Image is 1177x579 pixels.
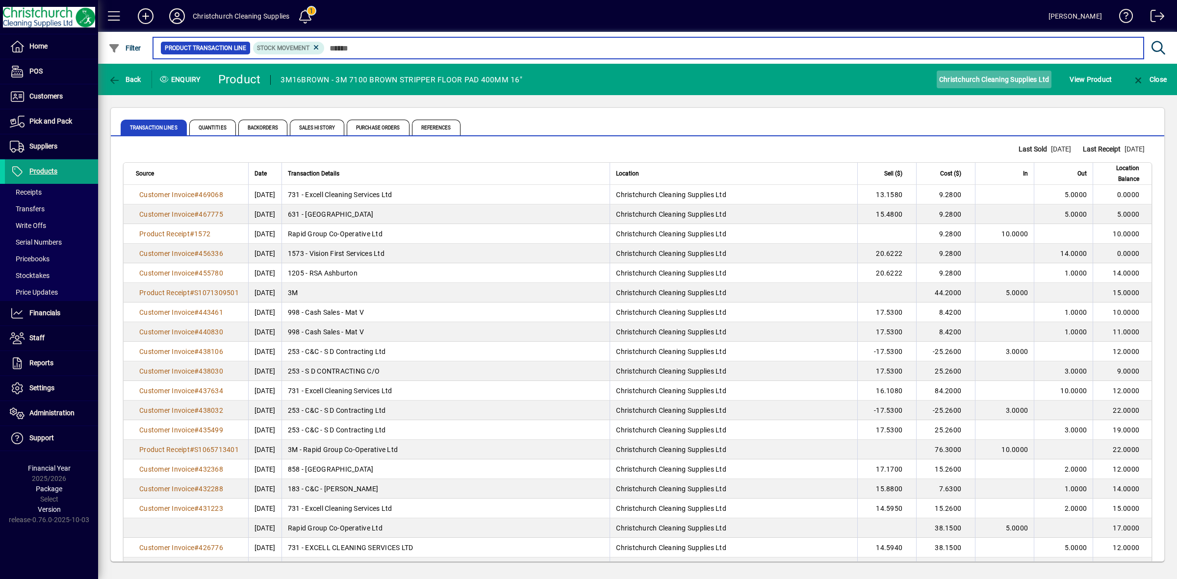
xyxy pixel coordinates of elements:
td: 44.2000 [916,283,975,302]
span: Filter [108,44,141,52]
span: Receipts [10,188,42,196]
span: 1572 [194,230,210,238]
div: [PERSON_NAME] [1049,8,1102,24]
span: 3.0000 [1006,406,1028,414]
a: Write Offs [5,217,98,234]
td: 8.4200 [916,302,975,322]
span: 5.0000 [1006,289,1028,297]
span: Price Updates [10,288,58,296]
td: [DATE] [248,420,281,440]
span: Last Sold [1019,144,1051,154]
span: 2.0000 [1065,465,1087,473]
span: Sales History [290,120,344,135]
td: 12.0000 [1093,381,1151,401]
td: 731 - Excell Cleaning Services Ltd [281,381,610,401]
a: Customers [5,84,98,109]
div: Sell ($) [864,168,911,179]
td: [DATE] [248,361,281,381]
span: # [194,191,199,199]
span: 1.0000 [1065,328,1087,336]
span: Backorders [238,120,287,135]
span: 437634 [199,387,223,395]
td: 38.1500 [916,538,975,557]
td: Rapid Group Co-Operative Ltd [281,224,610,244]
span: Write Offs [10,222,46,229]
span: References [412,120,461,135]
span: # [194,250,199,257]
span: Back [108,76,141,83]
span: 1.0000 [1065,308,1087,316]
a: Logout [1143,2,1165,34]
span: Transaction Lines [121,120,187,135]
span: Package [36,485,62,493]
span: Christchurch Cleaning Supplies Ltd [616,406,726,414]
span: 440830 [199,328,223,336]
span: # [190,289,194,297]
span: Christchurch Cleaning Supplies Ltd [616,269,726,277]
span: Product Receipt [139,230,190,238]
td: 15.8800 [857,479,916,499]
a: Customer Invoice#431223 [136,503,227,514]
span: View Product [1070,72,1112,87]
span: Christchurch Cleaning Supplies Ltd [616,328,726,336]
span: 2.0000 [1065,504,1087,512]
span: Customer Invoice [139,504,194,512]
td: 998 - Cash Sales - Mat V [281,302,610,322]
span: Christchurch Cleaning Supplies Ltd [616,210,726,218]
span: 435499 [199,426,223,434]
button: Filter [106,39,144,57]
td: 12.0000 [1093,342,1151,361]
a: Product Receipt#1572 [136,228,214,239]
a: Knowledge Base [1112,2,1133,34]
span: Customer Invoice [139,210,194,218]
td: 15.0000 [1093,499,1151,518]
span: 3.0000 [1065,426,1087,434]
span: Christchurch Cleaning Supplies Ltd [616,230,726,238]
span: POS [29,67,43,75]
span: Financials [29,309,60,317]
td: 183 - C&C - [PERSON_NAME] [281,479,610,499]
span: S1071309501 [194,289,239,297]
span: Customer Invoice [139,485,194,493]
span: 1.0000 [1065,269,1087,277]
td: [DATE] [248,499,281,518]
a: Suppliers [5,134,98,159]
span: [DATE] [1051,145,1071,153]
span: Product Receipt [139,289,190,297]
td: [DATE] [248,322,281,342]
span: Customer Invoice [139,269,194,277]
span: Christchurch Cleaning Supplies Ltd [616,250,726,257]
a: POS [5,59,98,84]
td: 731 - Excell Cleaning Services Ltd [281,185,610,204]
td: [DATE] [248,381,281,401]
td: [DATE] [248,263,281,283]
a: Administration [5,401,98,426]
div: Date [255,168,276,179]
td: 33.9500 [916,557,975,577]
a: Customer Invoice#432368 [136,464,227,475]
a: Customer Invoice#435499 [136,425,227,435]
span: 438106 [199,348,223,355]
span: # [194,426,199,434]
span: 14.0000 [1060,250,1087,257]
span: Christchurch Cleaning Supplies Ltd [939,72,1049,87]
a: Price Updates [5,284,98,301]
span: Reports [29,359,53,367]
span: Source [136,168,154,179]
td: 0.0000 [1093,244,1151,263]
td: 19.0000 [1093,420,1151,440]
td: 14.0000 [1093,263,1151,283]
td: 15.2600 [916,499,975,518]
a: Customer Invoice#438032 [136,405,227,416]
span: 1.0000 [1065,485,1087,493]
span: Version [38,505,61,513]
span: Christchurch Cleaning Supplies Ltd [616,446,726,453]
span: # [194,308,199,316]
span: Support [29,434,54,442]
span: 456336 [199,250,223,257]
span: Christchurch Cleaning Supplies Ltd [616,191,726,199]
a: Staff [5,326,98,351]
a: Serial Numbers [5,234,98,251]
td: 17.5300 [857,302,916,322]
span: Christchurch Cleaning Supplies Ltd [616,367,726,375]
